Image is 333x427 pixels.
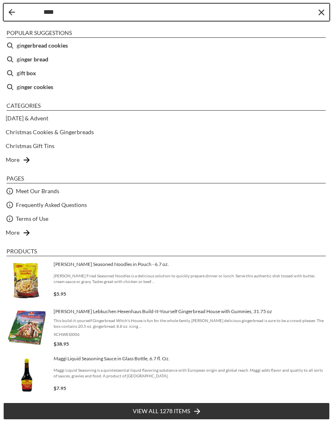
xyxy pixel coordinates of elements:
span: Maggi Liquid Seasoning Sauce in Glass Bottle, 6.7 fl. Oz. [54,355,327,362]
a: Weiss Lebkuchen Hexenhaus[PERSON_NAME] Lebkuchen Hexenhaus Build-It-Yourself Gingerbread House wi... [6,307,327,348]
img: Maggi Fried Seasoned Noodles [6,260,47,301]
b: nger cookies [21,82,53,91]
li: More [3,153,330,167]
span: [PERSON_NAME] Fried Seasoned Noodles is a delicious solution to quickly prepare dinner or lunch. ... [54,273,327,284]
li: More [3,226,330,240]
span: $38.95 [54,341,69,347]
li: Maggi Fried Seasoned Noodles in Pouch - 6.7 oz. [3,257,330,304]
li: Christmas Gift Tins [3,139,330,153]
li: Pages [6,175,326,183]
span: This build-it-yourself Gingerbread Witch's House is fun for the whole family. [PERSON_NAME] delic... [54,318,327,329]
button: Back [9,9,15,15]
a: Terms of Use [16,214,48,223]
span: View all 1278 items [133,407,190,416]
span: $5.95 [54,291,66,297]
b: ngerbread cookies [21,41,68,50]
b: ft box [21,68,36,78]
li: [DATE] & Advent [3,111,330,125]
li: Meet Our Brands [3,184,330,198]
span: [PERSON_NAME] Seasoned Noodles in Pouch - 6.7 oz. [54,261,327,268]
li: Frequently Asked Questions [3,198,330,212]
a: Christmas Gift Tins [6,141,54,150]
li: Products [6,248,326,256]
a: Frequently Asked Questions [16,200,87,209]
a: Christmas Cookies & Gingerbreads [6,127,94,137]
span: Maggi Liquid Seasoning is a quintessential liquid flavoring substance with European origin and gl... [54,367,327,379]
a: [DATE] & Advent [6,113,48,123]
li: Christmas Cookies & Gingerbreads [3,125,330,139]
button: Clear [317,8,325,16]
a: Maggi Seasoning SauceMaggi Liquid Seasoning Sauce in Glass Bottle, 6.7 fl. Oz.Maggi Liquid Season... [6,355,327,395]
li: Maggi Liquid Seasoning Sauce in Glass Bottle, 6.7 fl. Oz. [3,351,330,399]
a: Maggi Fried Seasoned Noodles[PERSON_NAME] Seasoned Noodles in Pouch - 6.7 oz.[PERSON_NAME] Fried ... [6,260,327,301]
img: Maggi Seasoning Sauce [6,355,47,395]
b: nger bread [21,54,48,64]
span: [PERSON_NAME] Lebkuchen Hexenhaus Build-It-Yourself Gingerbread House with Gummies, 31.75 oz [54,308,327,315]
li: Terms of Use [3,212,330,226]
span: $7.95 [54,385,66,391]
li: Weiss Lebkuchen Hexenhaus Build-It-Yourself Gingerbread House with Gummies, 31.75 oz [3,304,330,351]
li: gingerbread cookies [3,39,330,52]
li: gift box [3,66,330,80]
li: ginger cookies [3,80,330,94]
img: Weiss Lebkuchen Hexenhaus [6,307,47,348]
a: Meet Our Brands [16,186,59,196]
li: View all 1278 items [3,403,330,420]
li: Popular suggestions [6,29,326,38]
span: XCHWEI0006 [54,331,327,337]
li: Categories [6,102,326,111]
li: ginger bread [3,52,330,66]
